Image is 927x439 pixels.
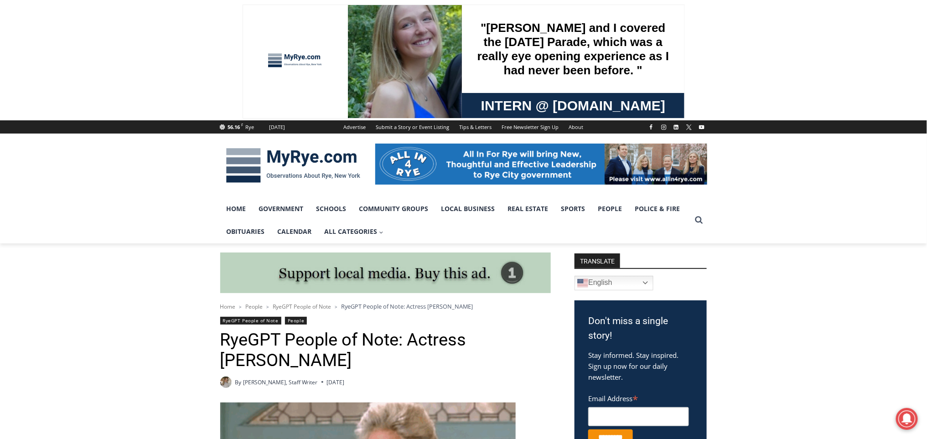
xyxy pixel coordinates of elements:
a: Police & Fire [629,197,687,220]
span: Intern @ [DOMAIN_NAME] [238,91,423,111]
a: Facebook [646,122,657,133]
span: RyeGPT People of Note: Actress [PERSON_NAME] [342,302,473,310]
button: Child menu of All Categories [318,220,390,243]
a: Free Newsletter Sign Up [497,120,564,134]
a: Local Business [435,197,502,220]
strong: TRANSLATE [575,253,620,268]
a: Open Tues. - Sun. [PHONE_NUMBER] [0,92,92,114]
img: MyRye.com [220,142,366,189]
img: support local media, buy this ad [220,253,551,294]
a: Community Groups [353,197,435,220]
span: Open Tues. - Sun. [PHONE_NUMBER] [3,94,89,129]
label: Email Address [588,389,689,406]
a: X [684,122,694,133]
div: "[PERSON_NAME] and I covered the [DATE] Parade, which was a really eye opening experience as I ha... [230,0,431,88]
p: Stay informed. Stay inspired. Sign up now for our daily newsletter. [588,350,693,382]
button: View Search Form [691,212,707,228]
div: [DATE] [269,123,285,131]
img: (PHOTO: MyRye.com Summer 2023 intern Beatrice Larzul.) [220,377,232,388]
a: Schools [310,197,353,220]
a: About [564,120,589,134]
a: Home [220,303,236,310]
a: Submit a Story or Event Listing [371,120,455,134]
span: By [235,378,242,387]
a: Tips & Letters [455,120,497,134]
img: en [577,278,588,289]
a: Instagram [658,122,669,133]
a: People [285,317,307,325]
h3: Don't miss a single story! [588,314,693,343]
a: Real Estate [502,197,555,220]
a: YouTube [696,122,707,133]
a: Linkedin [671,122,682,133]
a: Advertise [339,120,371,134]
div: "the precise, almost orchestrated movements of cutting and assembling sushi and [PERSON_NAME] mak... [93,57,129,109]
span: 56.16 [228,124,240,130]
a: Author image [220,377,232,388]
a: English [575,276,653,290]
nav: Primary Navigation [220,197,691,243]
a: Obituaries [220,220,271,243]
a: RyeGPT People of Note [220,317,281,325]
time: [DATE] [327,378,345,387]
a: People [592,197,629,220]
a: People [246,303,263,310]
div: Rye [246,123,254,131]
nav: Breadcrumbs [220,302,551,311]
a: [PERSON_NAME], Staff Writer [243,378,318,386]
a: Intern @ [DOMAIN_NAME] [219,88,442,114]
span: F [241,122,243,127]
span: > [239,304,242,310]
a: Home [220,197,253,220]
span: > [267,304,269,310]
a: Sports [555,197,592,220]
span: > [335,304,338,310]
a: Government [253,197,310,220]
h1: RyeGPT People of Note: Actress [PERSON_NAME] [220,330,551,371]
a: Calendar [271,220,318,243]
nav: Secondary Navigation [339,120,589,134]
img: All in for Rye [375,144,707,185]
a: RyeGPT People of Note [273,303,331,310]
